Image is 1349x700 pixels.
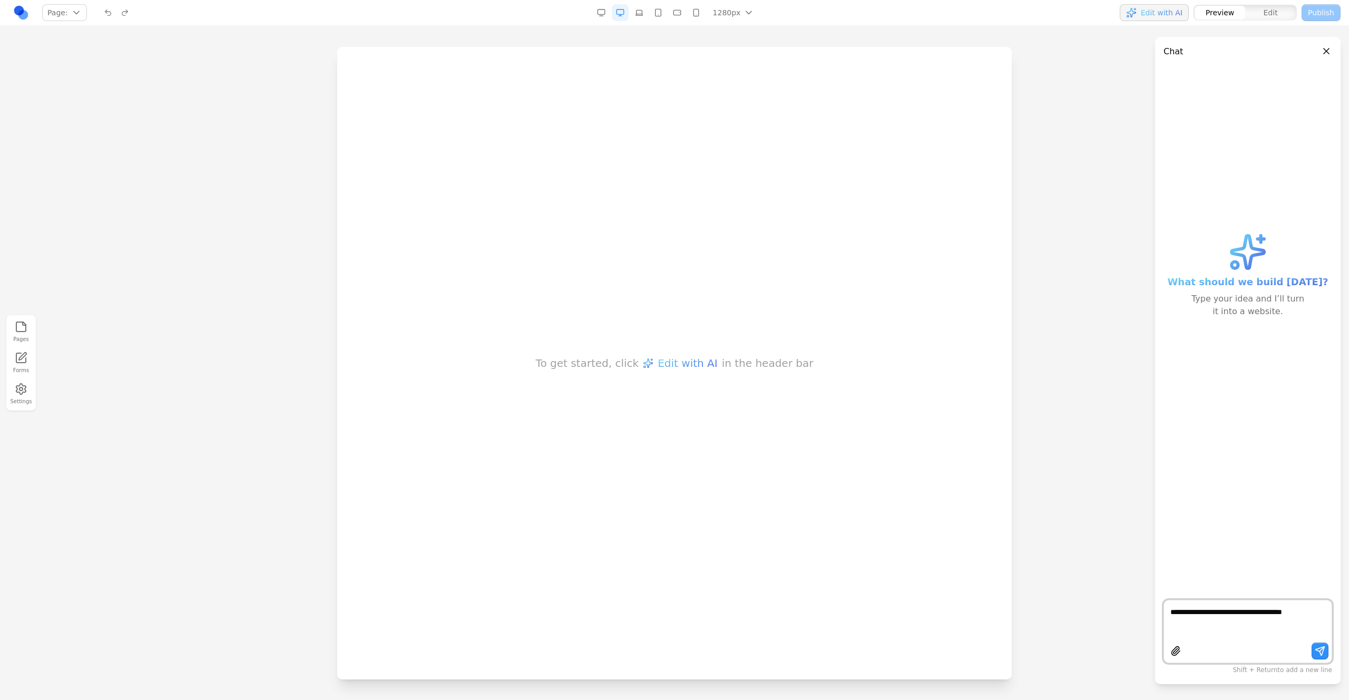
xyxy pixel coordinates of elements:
[688,4,705,21] button: Mobile
[1168,275,1328,289] span: What should we build [DATE]?
[612,4,629,21] button: Desktop
[1264,7,1278,18] span: Edit
[1233,666,1333,674] span: to add a new line
[42,4,87,21] button: Page:
[1164,45,1183,58] h3: Chat
[9,318,33,345] button: Pages
[593,4,610,21] button: Desktop Wide
[1189,293,1307,318] div: Type your idea and I’ll turn it into a website.
[650,4,667,21] button: Tablet
[9,381,33,407] button: Settings
[1233,666,1278,674] span: Shift + Return
[1120,4,1189,21] button: Edit with AI
[1141,7,1182,18] span: Edit with AI
[669,4,686,21] button: Mobile Landscape
[631,4,648,21] button: Laptop
[337,47,1012,679] iframe: Preview
[1321,45,1332,57] button: Close panel
[707,4,761,21] button: 1280px
[9,349,33,376] a: Forms
[1206,7,1235,18] span: Preview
